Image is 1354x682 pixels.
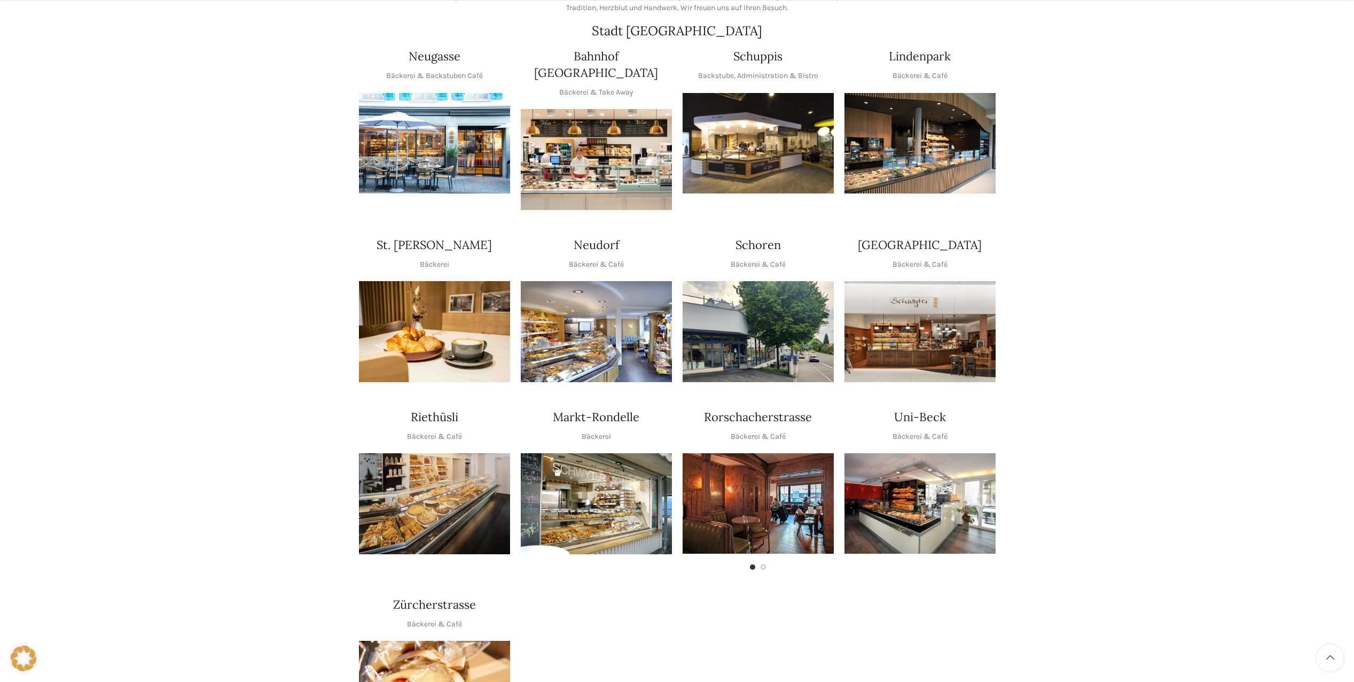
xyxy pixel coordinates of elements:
div: 1 / 2 [683,453,834,554]
p: Bäckerei & Café [731,259,786,270]
p: Bäckerei & Café [731,431,786,443]
h4: Schoren [735,237,781,253]
li: Go to slide 2 [761,564,766,570]
h4: Schuppis [733,48,782,65]
h4: Riethüsli [411,409,458,425]
img: Rorschacherstrasse [683,453,834,554]
img: Riethüsli-2 [359,453,510,554]
a: Scroll to top button [1317,645,1343,671]
h4: Bahnhof [GEOGRAPHIC_DATA] [521,48,672,81]
p: Bäckerei & Café [893,259,948,270]
h4: Lindenpark [889,48,951,65]
div: 1 / 1 [359,281,510,382]
div: 1 / 1 [844,281,996,382]
h4: Zürcherstrasse [393,596,476,613]
div: 1 / 1 [844,93,996,194]
h4: [GEOGRAPHIC_DATA] [858,237,982,253]
h4: Markt-Rondelle [553,409,639,425]
img: schwyter-23 [359,281,510,382]
img: 017-e1571925257345 [844,93,996,194]
p: Bäckerei & Café [569,259,624,270]
div: 1 / 1 [521,453,672,554]
h4: Rorschacherstrasse [704,409,812,425]
img: Schwyter-1800x900 [844,281,996,382]
p: Bäckerei & Café [893,70,948,82]
div: 1 / 1 [844,453,996,554]
p: Bäckerei & Backstuben Café [386,70,483,82]
img: Bahnhof St. Gallen [521,109,672,210]
img: rechts_09-1 [844,453,996,554]
p: Bäckerei [420,259,449,270]
p: Backstube, Administration & Bistro [698,70,818,82]
h2: Stadt [GEOGRAPHIC_DATA] [359,25,996,37]
img: Neudorf_1 [521,281,672,382]
p: Bäckerei & Café [407,618,462,630]
img: 0842cc03-b884-43c1-a0c9-0889ef9087d6 copy [683,281,834,382]
h4: Neugasse [409,48,460,65]
img: 150130-Schwyter-013 [683,93,834,194]
div: 1 / 1 [683,281,834,382]
h4: Neudorf [574,237,619,253]
p: Bäckerei & Café [407,431,462,443]
img: Rondelle_1 [521,453,672,554]
h4: Uni-Beck [894,409,946,425]
li: Go to slide 1 [750,564,755,570]
div: 1 / 1 [521,109,672,210]
div: 1 / 1 [359,453,510,554]
p: Bäckerei & Take Away [559,87,633,98]
img: Neugasse [359,93,510,194]
div: 1 / 1 [359,93,510,194]
div: 1 / 1 [521,281,672,382]
p: Bäckerei [582,431,611,443]
div: 1 / 1 [683,93,834,194]
p: Bäckerei & Café [893,431,948,443]
h4: St. [PERSON_NAME] [377,237,492,253]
